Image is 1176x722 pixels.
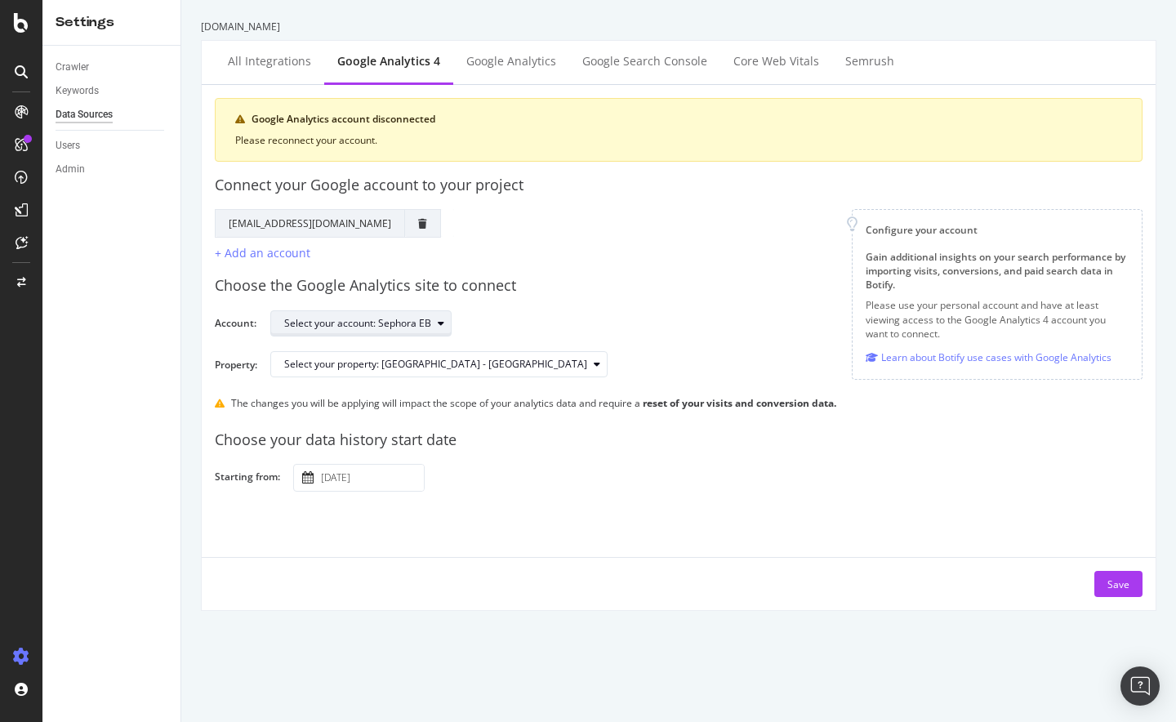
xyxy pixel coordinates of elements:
[1120,666,1160,706] div: Open Intercom Messenger
[56,137,80,154] div: Users
[56,161,85,178] div: Admin
[56,137,169,154] a: Users
[284,359,587,369] div: Select your property: [GEOGRAPHIC_DATA] - [GEOGRAPHIC_DATA]
[216,209,405,237] td: [EMAIL_ADDRESS][DOMAIN_NAME]
[215,358,257,386] label: Property:
[215,470,280,488] label: Starting from:
[215,275,1143,296] div: Choose the Google Analytics site to connect
[1094,571,1143,597] button: Save
[284,319,431,328] div: Select your account: Sephora EB
[318,465,424,491] input: Select a date
[56,59,169,76] a: Crawler
[866,349,1111,366] a: Learn about Botify use cases with Google Analytics
[466,53,556,69] div: Google Analytics
[270,310,452,336] button: Select your account: Sephora EB
[215,316,257,334] label: Account:
[56,106,113,123] div: Data Sources
[643,396,836,410] strong: reset of your visits and conversion data.
[215,98,1143,162] div: warning banner
[56,161,169,178] a: Admin
[228,53,311,69] div: All integrations
[733,53,819,69] div: Core Web Vitals
[270,351,608,377] button: Select your property: [GEOGRAPHIC_DATA] - [GEOGRAPHIC_DATA]
[866,298,1129,340] p: Please use your personal account and have at least viewing access to the Google Analytics 4 accou...
[866,223,1129,237] div: Configure your account
[56,59,89,76] div: Crawler
[252,112,1122,127] div: Google Analytics account disconnected
[418,219,427,229] div: trash
[56,82,169,100] a: Keywords
[231,396,836,410] div: The changes you will be applying will impact the scope of your analytics data and require a
[215,175,1143,196] div: Connect your Google account to your project
[866,250,1129,292] div: Gain additional insights on your search performance by importing visits, conversions, and paid se...
[215,244,310,262] button: + Add an account
[56,13,167,32] div: Settings
[215,430,1143,451] div: Choose your data history start date
[201,20,1156,33] div: [DOMAIN_NAME]
[582,53,707,69] div: Google Search Console
[337,53,440,69] div: Google Analytics 4
[845,53,894,69] div: Semrush
[56,82,99,100] div: Keywords
[215,245,310,261] div: + Add an account
[235,133,1122,148] div: Please reconnect your account.
[1107,577,1129,591] div: Save
[56,106,169,123] a: Data Sources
